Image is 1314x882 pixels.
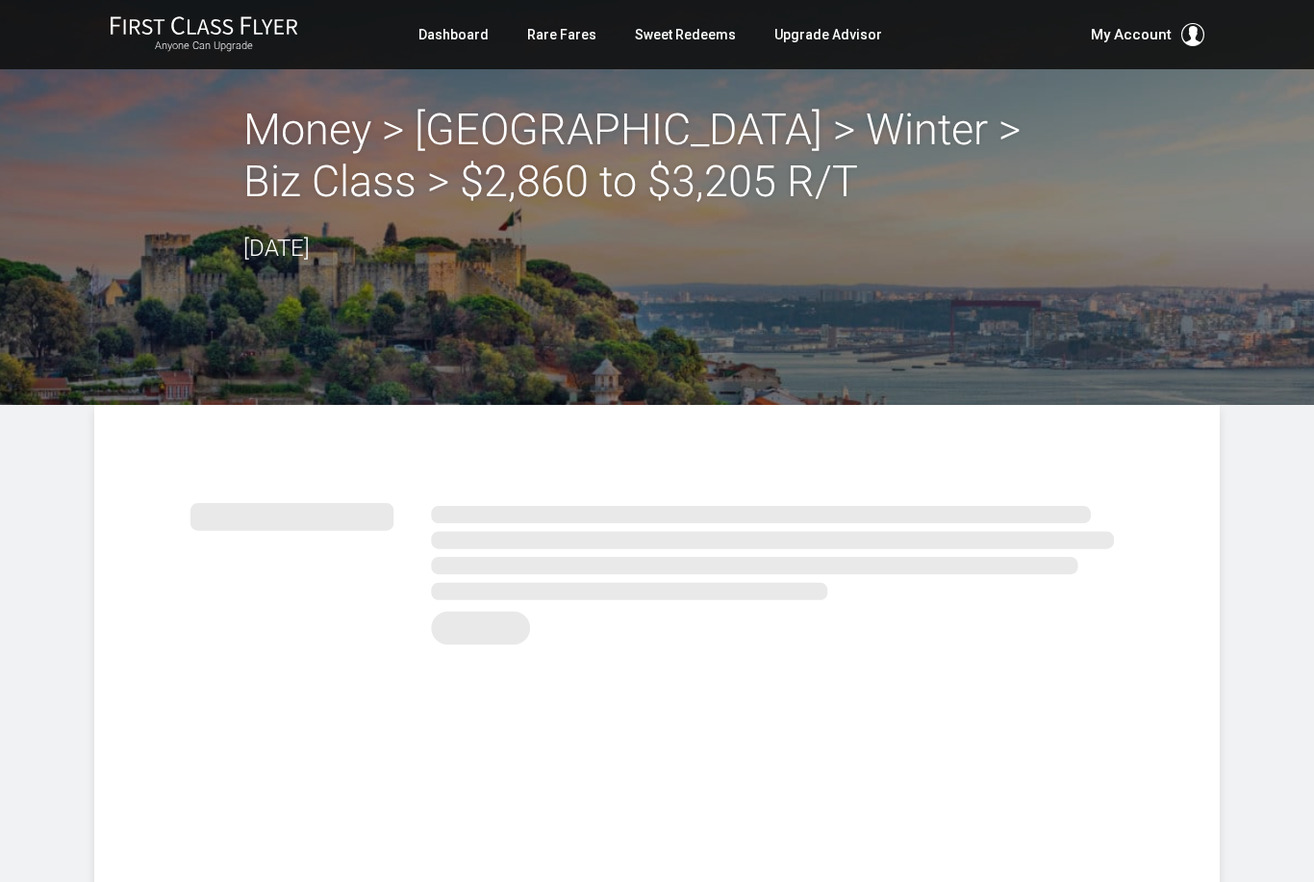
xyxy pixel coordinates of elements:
[190,482,1124,656] img: summary.svg
[418,17,489,52] a: Dashboard
[110,15,298,54] a: First Class FlyerAnyone Can Upgrade
[1091,23,1204,46] button: My Account
[527,17,596,52] a: Rare Fares
[243,104,1071,208] h2: Money > [GEOGRAPHIC_DATA] > Winter > Biz Class > $2,860 to $3,205 R/T
[243,235,310,262] time: [DATE]
[774,17,882,52] a: Upgrade Advisor
[110,39,298,53] small: Anyone Can Upgrade
[635,17,736,52] a: Sweet Redeems
[1091,23,1172,46] span: My Account
[110,15,298,36] img: First Class Flyer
